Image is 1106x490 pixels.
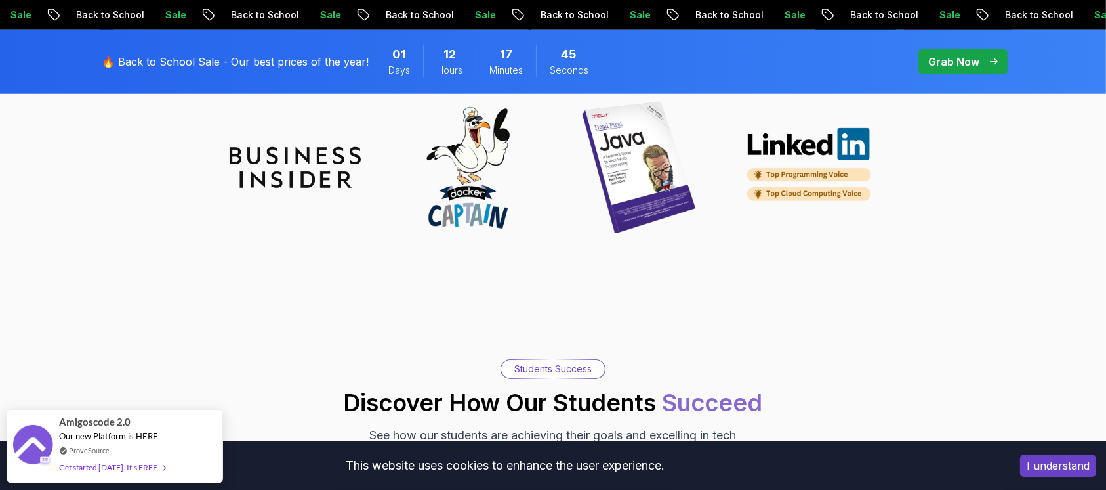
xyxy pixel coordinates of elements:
[59,414,131,430] span: Amigoscode 2.0
[437,64,462,77] span: Hours
[745,127,876,208] img: partner_linkedin
[991,9,1080,22] p: Back to School
[928,54,979,70] p: Grab Now
[615,9,657,22] p: Sale
[500,45,512,64] span: 17 Minutes
[836,9,925,22] p: Back to School
[10,451,1000,480] div: This website uses cookies to enhance the user experience.
[370,426,737,445] p: See how our students are achieving their goals and excelling in tech
[216,9,306,22] p: Back to School
[681,9,770,22] p: Back to School
[59,431,158,441] span: Our new Platform is HERE
[562,45,577,64] span: 45 Seconds
[443,45,456,64] span: 12 Hours
[925,9,967,22] p: Sale
[344,390,763,416] h2: Discover How Our Students
[230,147,361,188] img: partner_insider
[663,388,763,417] span: Succeed
[69,445,110,456] a: ProveSource
[401,102,533,233] img: partner_docker
[371,9,461,22] p: Back to School
[62,9,151,22] p: Back to School
[102,54,369,70] p: 🔥 Back to School Sale - Our best prices of the year!
[392,45,406,64] span: 1 Days
[1020,455,1096,477] button: Accept cookies
[13,425,52,468] img: provesource social proof notification image
[151,9,193,22] p: Sale
[306,9,348,22] p: Sale
[573,102,705,233] img: partner_java
[550,64,588,77] span: Seconds
[526,9,615,22] p: Back to School
[514,363,592,376] p: Students Success
[388,64,410,77] span: Days
[770,9,812,22] p: Sale
[59,460,165,475] div: Get started [DATE]. It's FREE
[489,64,523,77] span: Minutes
[461,9,502,22] p: Sale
